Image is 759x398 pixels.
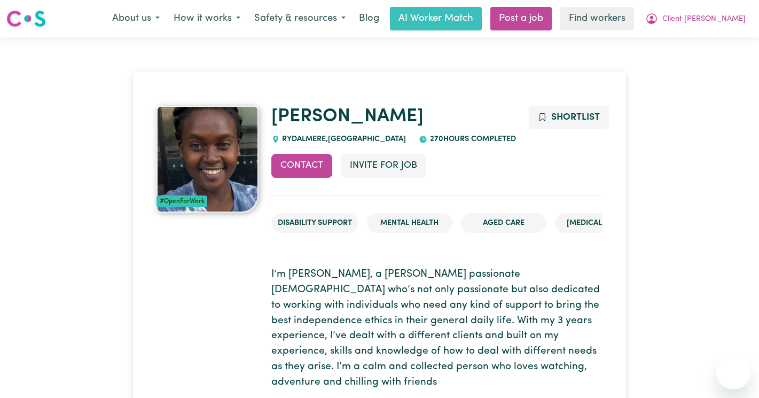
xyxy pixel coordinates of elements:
[367,213,452,233] li: Mental Health
[271,154,332,177] button: Contact
[551,113,600,122] span: Shortlist
[271,267,602,390] p: I’m [PERSON_NAME], a [PERSON_NAME] passionate [DEMOGRAPHIC_DATA] who’s not only passionate but al...
[157,106,259,213] img: Ruth
[490,7,552,30] a: Post a job
[716,355,750,389] iframe: Button to launch messaging window
[271,213,358,233] li: Disability Support
[560,7,634,30] a: Find workers
[427,135,516,143] span: 270 hours completed
[6,9,46,28] img: Careseekers logo
[529,106,609,129] button: Add to shortlist
[353,7,386,30] a: Blog
[280,135,406,143] span: RYDALMERE , [GEOGRAPHIC_DATA]
[167,7,247,30] button: How it works
[461,213,546,233] li: Aged Care
[555,213,640,233] li: [MEDICAL_DATA]
[271,107,424,126] a: [PERSON_NAME]
[662,13,746,25] span: Client [PERSON_NAME]
[157,196,207,207] div: #OpenForWork
[105,7,167,30] button: About us
[341,154,426,177] button: Invite for Job
[390,7,482,30] a: AI Worker Match
[157,106,259,213] a: Ruth's profile picture'#OpenForWork
[6,6,46,31] a: Careseekers logo
[638,7,753,30] button: My Account
[247,7,353,30] button: Safety & resources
